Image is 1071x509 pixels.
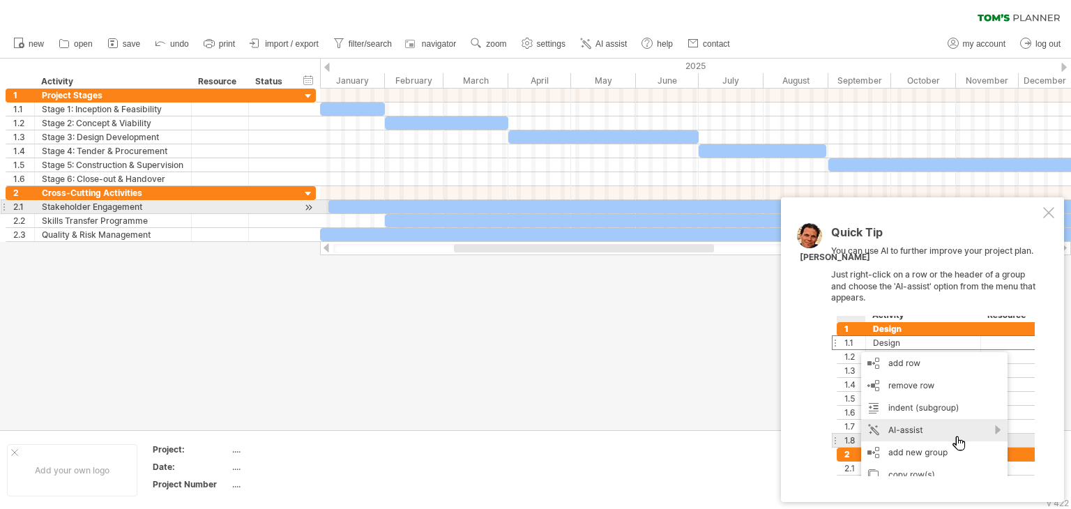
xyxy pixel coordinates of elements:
[42,102,184,116] div: Stage 1: Inception & Feasibility
[13,102,34,116] div: 1.1
[302,200,315,215] div: scroll to activity
[255,75,286,89] div: Status
[467,35,510,53] a: zoom
[232,461,349,473] div: ....
[42,186,184,199] div: Cross-Cutting Activities
[74,39,93,49] span: open
[537,39,565,49] span: settings
[956,73,1019,88] div: November 2025
[577,35,631,53] a: AI assist
[246,35,323,53] a: import / export
[385,73,443,88] div: February 2025
[123,39,140,49] span: save
[699,73,764,88] div: July 2025
[13,186,34,199] div: 2
[13,144,34,158] div: 1.4
[13,130,34,144] div: 1.3
[963,39,1005,49] span: my account
[42,228,184,241] div: Quality & Risk Management
[508,73,571,88] div: April 2025
[518,35,570,53] a: settings
[55,35,97,53] a: open
[104,35,144,53] a: save
[657,39,673,49] span: help
[349,39,392,49] span: filter/search
[330,35,396,53] a: filter/search
[29,39,44,49] span: new
[13,158,34,172] div: 1.5
[443,73,508,88] div: March 2025
[571,73,636,88] div: May 2025
[153,461,229,473] div: Date:
[13,214,34,227] div: 2.2
[891,73,956,88] div: October 2025
[403,35,460,53] a: navigator
[42,144,184,158] div: Stage 4: Tender & Procurement
[42,158,184,172] div: Stage 5: Construction & Supervision
[153,478,229,490] div: Project Number
[422,39,456,49] span: navigator
[232,478,349,490] div: ....
[42,130,184,144] div: Stage 3: Design Development
[595,39,627,49] span: AI assist
[13,89,34,102] div: 1
[828,73,891,88] div: September 2025
[42,200,184,213] div: Stakeholder Engagement
[13,200,34,213] div: 2.1
[944,35,1010,53] a: my account
[800,252,870,264] div: [PERSON_NAME]
[170,39,189,49] span: undo
[42,116,184,130] div: Stage 2: Concept & Viability
[42,89,184,102] div: Project Stages
[151,35,193,53] a: undo
[703,39,730,49] span: contact
[13,228,34,241] div: 2.3
[636,73,699,88] div: June 2025
[684,35,734,53] a: contact
[764,73,828,88] div: August 2025
[265,39,319,49] span: import / export
[13,172,34,185] div: 1.6
[42,172,184,185] div: Stage 6: Close-out & Handover
[320,73,385,88] div: January 2025
[1017,35,1065,53] a: log out
[1035,39,1061,49] span: log out
[13,116,34,130] div: 1.2
[200,35,239,53] a: print
[831,227,1040,476] div: You can use AI to further improve your project plan. Just right-click on a row or the header of a...
[153,443,229,455] div: Project:
[831,227,1040,245] div: Quick Tip
[41,75,183,89] div: Activity
[486,39,506,49] span: zoom
[198,75,241,89] div: Resource
[219,39,235,49] span: print
[42,214,184,227] div: Skills Transfer Programme
[638,35,677,53] a: help
[1047,498,1069,508] div: v 422
[7,444,137,496] div: Add your own logo
[232,443,349,455] div: ....
[10,35,48,53] a: new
